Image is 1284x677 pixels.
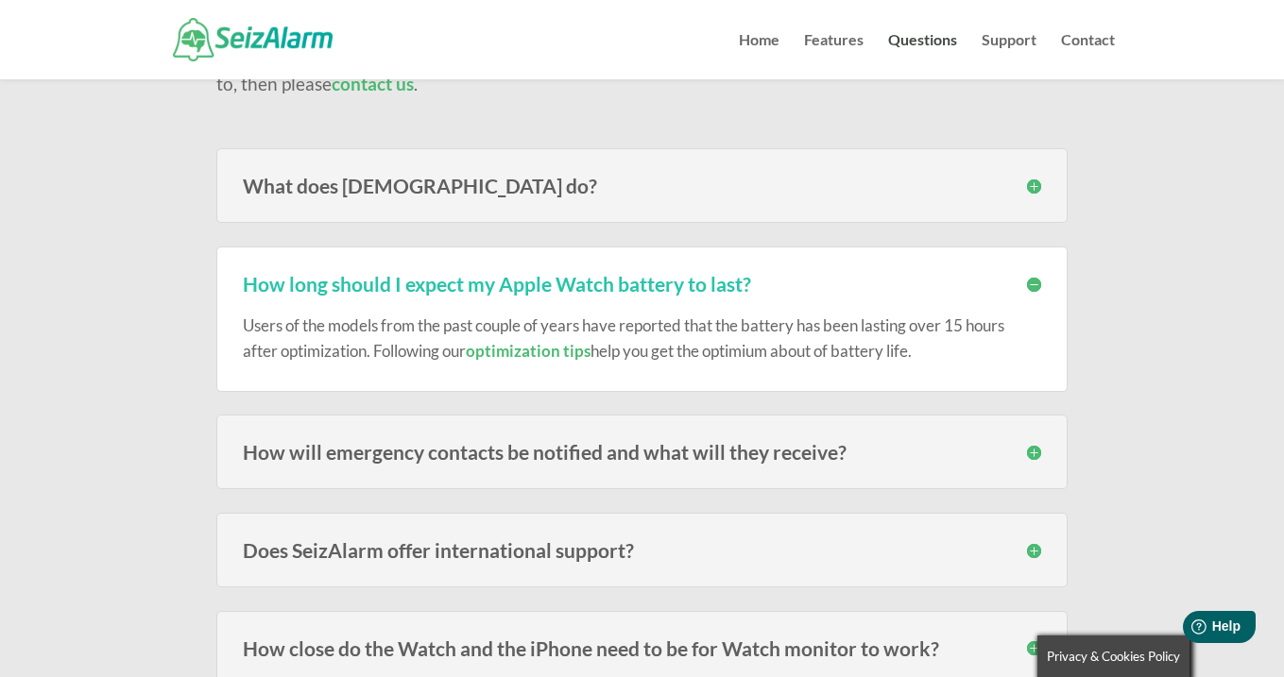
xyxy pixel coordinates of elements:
iframe: Help widget launcher [1116,603,1263,656]
p: Users of the models from the past couple of years have reported that the battery has been lasting... [243,313,1041,364]
h3: Does SeizAlarm offer international support? [243,540,1041,560]
a: Contact [1061,33,1115,79]
a: Features [804,33,864,79]
span: Privacy & Cookies Policy [1047,649,1180,664]
h3: How close do the Watch and the iPhone need to be for Watch monitor to work? [243,638,1041,658]
a: contact us [332,73,414,94]
img: SeizAlarm [173,18,333,60]
h3: How long should I expect my Apple Watch battery to last? [243,274,1041,294]
a: optimization tips [466,341,591,361]
h3: What does [DEMOGRAPHIC_DATA] do? [243,176,1041,195]
a: Support [982,33,1036,79]
a: Questions [888,33,957,79]
a: Home [739,33,779,79]
h3: How will emergency contacts be notified and what will they receive? [243,442,1041,462]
